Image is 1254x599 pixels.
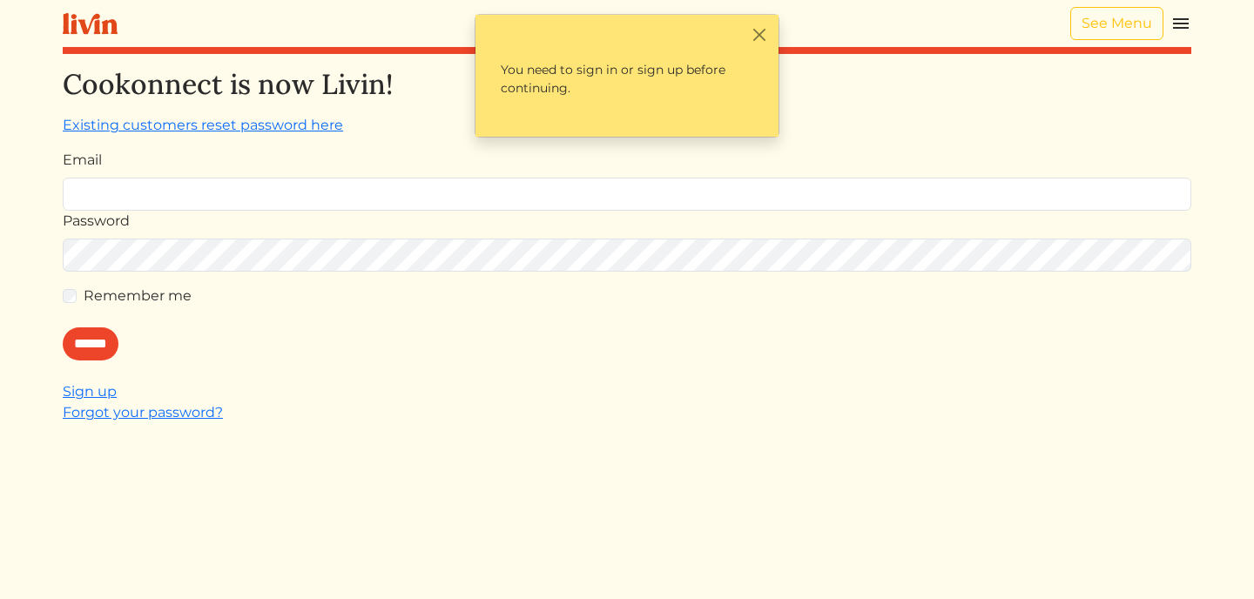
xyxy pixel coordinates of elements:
label: Remember me [84,286,192,306]
a: Sign up [63,383,117,400]
img: livin-logo-a0d97d1a881af30f6274990eb6222085a2533c92bbd1e4f22c21b4f0d0e3210c.svg [63,13,118,35]
label: Email [63,150,102,171]
a: See Menu [1070,7,1163,40]
a: Existing customers reset password here [63,117,343,133]
h2: Cookonnect is now Livin! [63,68,1191,101]
img: menu_hamburger-cb6d353cf0ecd9f46ceae1c99ecbeb4a00e71ca567a856bd81f57e9d8c17bb26.svg [1170,13,1191,34]
label: Password [63,211,130,232]
a: Forgot your password? [63,404,223,421]
button: Close [750,25,768,44]
p: You need to sign in or sign up before continuing. [486,46,768,112]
